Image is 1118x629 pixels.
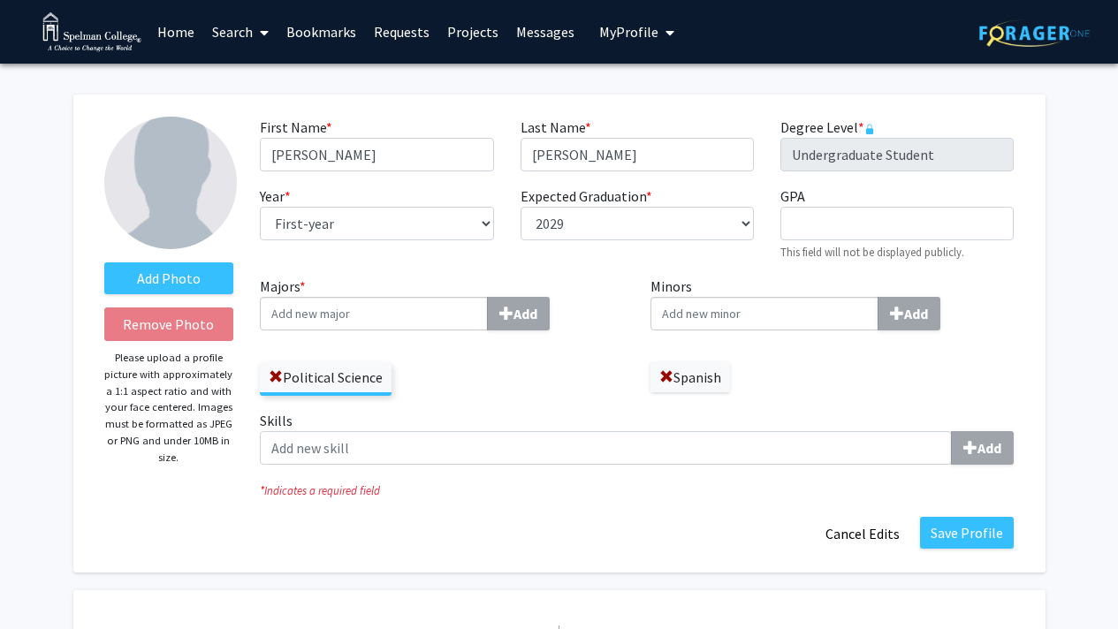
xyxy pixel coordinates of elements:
[780,245,964,259] small: This field will not be displayed publicly.
[104,307,234,341] button: Remove Photo
[513,305,537,322] b: Add
[260,431,952,465] input: SkillsAdd
[650,297,878,330] input: MinorsAdd
[278,1,365,63] a: Bookmarks
[977,439,1001,457] b: Add
[878,297,940,330] button: Minors
[864,124,875,134] svg: This information is provided and automatically updated by Spelman College and is not editable on ...
[599,23,658,41] span: My Profile
[951,431,1014,465] button: Skills
[148,1,203,63] a: Home
[365,1,438,63] a: Requests
[487,297,550,330] button: Majors*
[438,1,507,63] a: Projects
[814,517,911,550] button: Cancel Edits
[203,1,278,63] a: Search
[260,482,1014,499] i: Indicates a required field
[780,117,875,138] label: Degree Level
[104,117,237,249] img: Profile Picture
[260,117,332,138] label: First Name
[104,350,234,466] p: Please upload a profile picture with approximately a 1:1 aspect ratio and with your face centered...
[42,12,142,52] img: Spelman College Logo
[260,186,291,207] label: Year
[650,276,1015,330] label: Minors
[979,19,1090,47] img: ForagerOne Logo
[260,297,488,330] input: Majors*Add
[521,186,652,207] label: Expected Graduation
[920,517,1014,549] button: Save Profile
[650,362,730,392] label: Spanish
[904,305,928,322] b: Add
[104,262,234,294] label: AddProfile Picture
[260,410,1014,465] label: Skills
[260,362,392,392] label: Political Science
[260,276,624,330] label: Majors
[780,186,805,207] label: GPA
[13,549,75,616] iframe: Chat
[507,1,583,63] a: Messages
[521,117,591,138] label: Last Name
